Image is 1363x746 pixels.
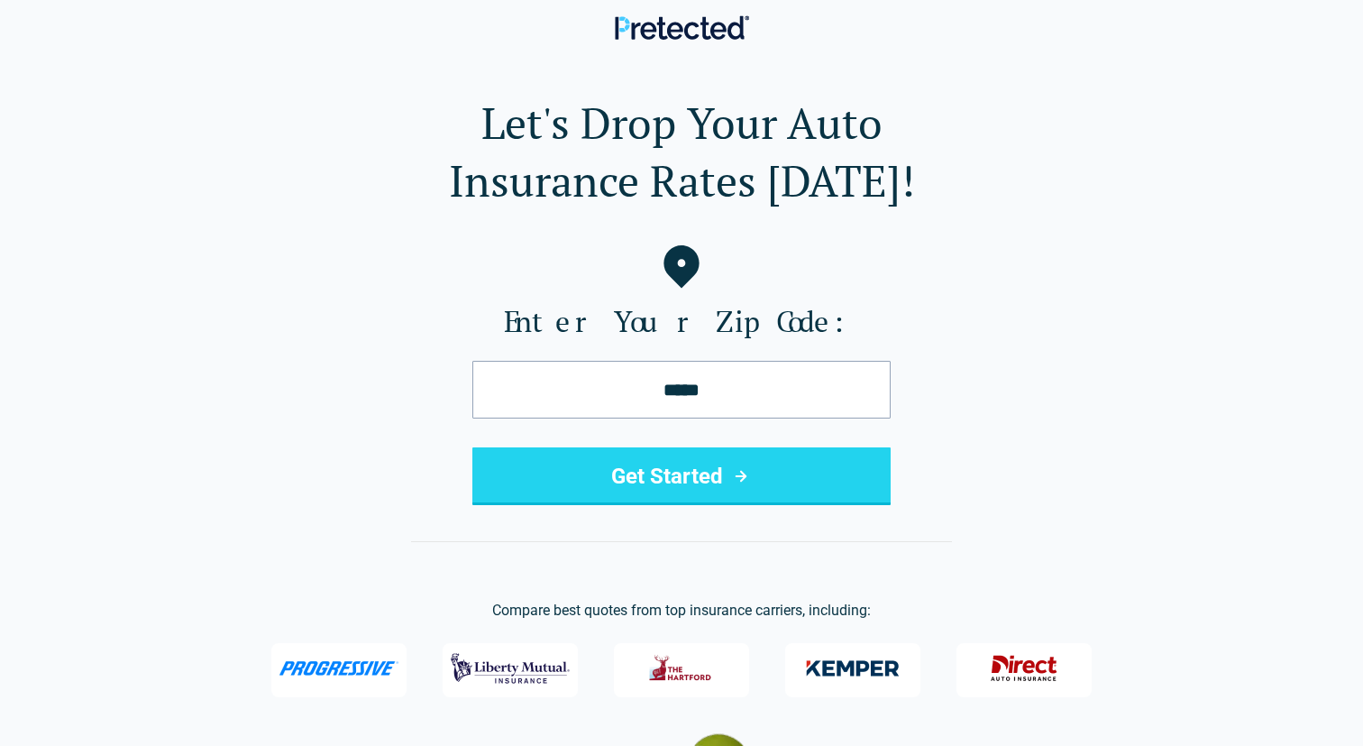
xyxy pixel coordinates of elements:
[472,447,891,505] button: Get Started
[29,94,1334,209] h1: Let's Drop Your Auto Insurance Rates [DATE]!
[451,645,570,692] img: Liberty Mutual
[29,600,1334,622] p: Compare best quotes from top insurance carriers, including:
[615,15,749,40] img: Pretected
[29,303,1334,339] label: Enter Your Zip Code:
[980,645,1068,692] img: Direct General
[637,645,726,692] img: The Hartford
[793,645,912,692] img: Kemper
[279,661,399,676] img: Progressive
